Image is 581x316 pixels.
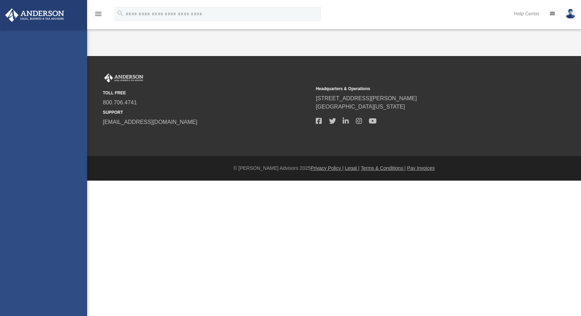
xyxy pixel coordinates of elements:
[94,10,102,18] i: menu
[311,165,344,171] a: Privacy Policy |
[103,119,197,125] a: [EMAIL_ADDRESS][DOMAIN_NAME]
[103,90,311,96] small: TOLL FREE
[3,8,66,22] img: Anderson Advisors Platinum Portal
[94,13,102,18] a: menu
[103,73,145,82] img: Anderson Advisors Platinum Portal
[361,165,406,171] a: Terms & Conditions |
[565,9,576,19] img: User Pic
[103,100,137,105] a: 800.706.4741
[87,165,581,172] div: © [PERSON_NAME] Advisors 2025
[316,104,405,110] a: [GEOGRAPHIC_DATA][US_STATE]
[407,165,435,171] a: Pay Invoices
[345,165,360,171] a: Legal |
[316,95,417,101] a: [STREET_ADDRESS][PERSON_NAME]
[316,86,524,92] small: Headquarters & Operations
[116,9,124,17] i: search
[103,109,311,116] small: SUPPORT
